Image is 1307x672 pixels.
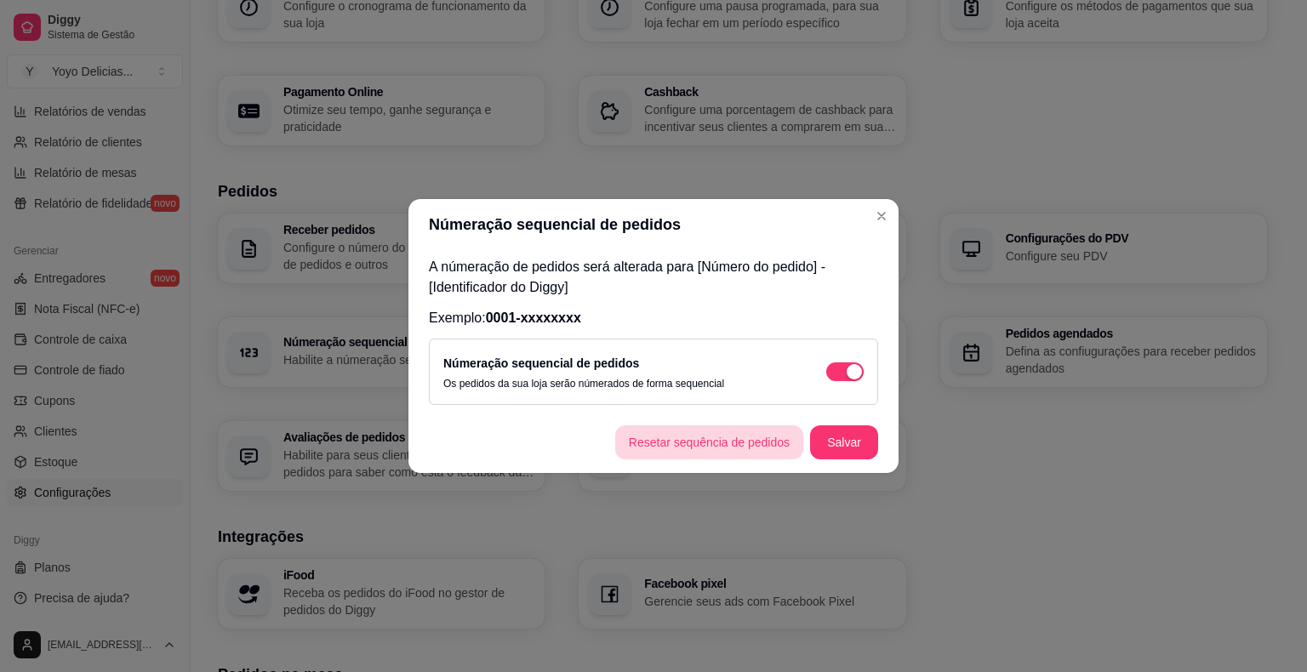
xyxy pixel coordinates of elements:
header: Númeração sequencial de pedidos [408,199,899,250]
p: Exemplo: [429,308,878,328]
label: Númeração sequencial de pedidos [443,356,639,370]
p: A númeração de pedidos será alterada para [Número do pedido] - [Identificador do Diggy] [429,257,878,298]
span: 0001-xxxxxxxx [486,310,581,325]
button: Close [868,202,895,230]
p: Os pedidos da sua loja serão númerados de forma sequencial [443,377,724,390]
button: Resetar sequência de pedidos [615,425,803,459]
button: Salvar [810,425,878,459]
